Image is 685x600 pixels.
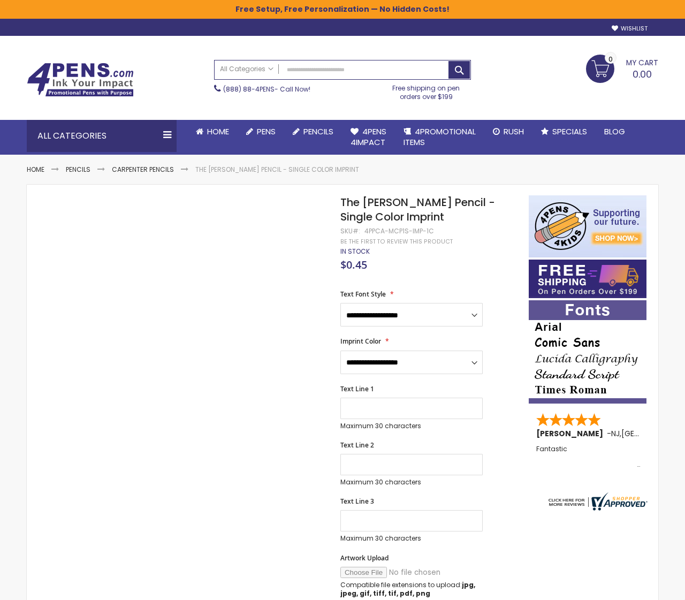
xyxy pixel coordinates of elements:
[611,428,620,439] span: NJ
[529,195,646,257] img: 4pens 4 kids
[223,85,275,94] a: (888) 88-4PENS
[529,300,646,404] img: font-personalization-examples
[404,126,476,148] span: 4PROMOTIONAL ITEMS
[546,492,648,511] img: 4pens.com widget logo
[340,238,453,246] a: Be the first to review this product
[536,428,607,439] span: [PERSON_NAME]
[340,553,389,563] span: Artwork Upload
[364,227,434,236] div: 4PPCA-MCP1S-IMP-1C
[66,165,90,174] a: Pencils
[484,120,532,143] a: Rush
[340,257,367,272] span: $0.45
[340,534,483,543] p: Maximum 30 characters
[596,120,634,143] a: Blog
[27,63,134,97] img: 4Pens Custom Pens and Promotional Products
[112,165,174,174] a: Carpenter Pencils
[340,247,370,256] div: Availability
[382,80,471,101] div: Free shipping on pen orders over $199
[284,120,342,143] a: Pencils
[342,120,395,155] a: 4Pens4impact
[340,337,381,346] span: Imprint Color
[546,504,648,513] a: 4pens.com certificate URL
[604,126,625,137] span: Blog
[257,126,276,137] span: Pens
[340,195,495,224] span: The [PERSON_NAME] Pencil - Single Color Imprint
[340,290,386,299] span: Text Font Style
[586,55,658,81] a: 0.00 0
[187,120,238,143] a: Home
[532,120,596,143] a: Specials
[633,67,652,81] span: 0.00
[536,445,640,468] div: Fantastic
[195,165,359,174] li: The [PERSON_NAME] Pencil - Single Color Imprint
[529,260,646,298] img: Free shipping on orders over $199
[340,478,483,487] p: Maximum 30 characters
[223,85,310,94] span: - Call Now!
[238,120,284,143] a: Pens
[27,120,177,152] div: All Categories
[608,54,613,64] span: 0
[340,384,374,393] span: Text Line 1
[612,25,648,33] a: Wishlist
[340,497,374,506] span: Text Line 3
[215,60,279,78] a: All Categories
[340,580,475,598] strong: jpg, jpeg, gif, tiff, tif, pdf, png
[395,120,484,155] a: 4PROMOTIONALITEMS
[552,126,587,137] span: Specials
[340,581,483,598] p: Compatible file extensions to upload:
[504,126,524,137] span: Rush
[351,126,386,148] span: 4Pens 4impact
[340,440,374,450] span: Text Line 2
[303,126,333,137] span: Pencils
[340,422,483,430] p: Maximum 30 characters
[220,65,273,73] span: All Categories
[340,226,360,236] strong: SKU
[207,126,229,137] span: Home
[340,247,370,256] span: In stock
[27,165,44,174] a: Home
